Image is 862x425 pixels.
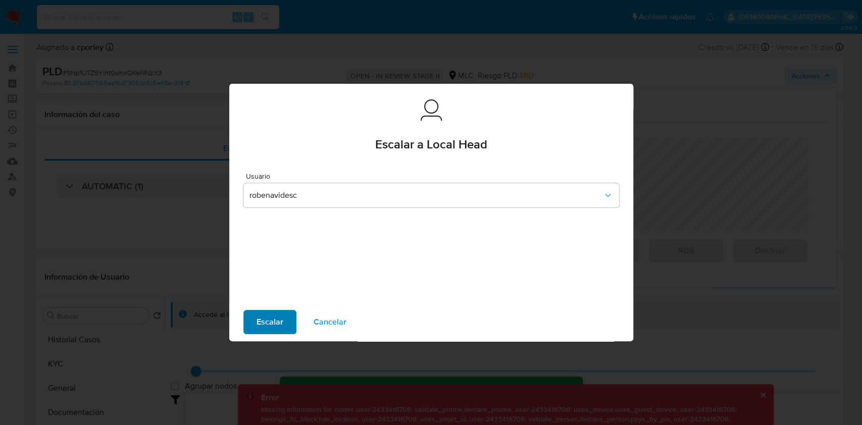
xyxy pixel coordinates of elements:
[375,138,487,150] span: Escalar a Local Head
[243,183,619,207] button: robenavidesc
[257,311,283,333] span: Escalar
[314,311,346,333] span: Cancelar
[249,190,603,200] span: robenavidesc
[300,310,360,334] button: Cancelar
[243,310,296,334] button: Escalar
[246,173,622,180] span: Usuario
